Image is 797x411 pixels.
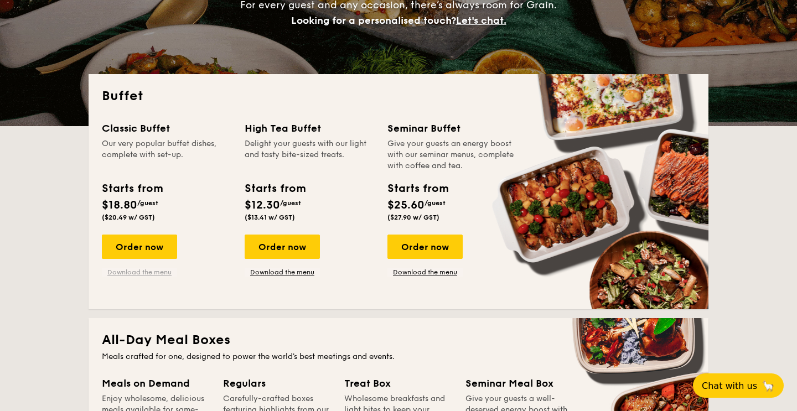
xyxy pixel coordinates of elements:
[387,121,517,136] div: Seminar Buffet
[102,199,137,212] span: $18.80
[102,235,177,259] div: Order now
[245,235,320,259] div: Order now
[102,121,231,136] div: Classic Buffet
[465,376,573,391] div: Seminar Meal Box
[102,376,210,391] div: Meals on Demand
[280,199,301,207] span: /guest
[387,180,448,197] div: Starts from
[137,199,158,207] span: /guest
[245,268,320,277] a: Download the menu
[102,87,695,105] h2: Buffet
[387,138,517,171] div: Give your guests an energy boost with our seminar menus, complete with coffee and tea.
[102,138,231,171] div: Our very popular buffet dishes, complete with set-up.
[344,376,452,391] div: Treat Box
[387,214,439,221] span: ($27.90 w/ GST)
[245,199,280,212] span: $12.30
[425,199,446,207] span: /guest
[245,138,374,171] div: Delight your guests with our light and tasty bite-sized treats.
[245,121,374,136] div: High Tea Buffet
[102,214,155,221] span: ($20.49 w/ GST)
[693,373,784,398] button: Chat with us🦙
[387,199,425,212] span: $25.60
[245,180,305,197] div: Starts from
[762,379,775,392] span: 🦙
[387,235,463,259] div: Order now
[245,214,295,221] span: ($13.41 w/ GST)
[702,381,757,391] span: Chat with us
[102,351,695,362] div: Meals crafted for one, designed to power the world's best meetings and events.
[291,14,456,27] span: Looking for a personalised touch?
[456,14,506,27] span: Let's chat.
[102,268,177,277] a: Download the menu
[102,331,695,349] h2: All-Day Meal Boxes
[102,180,162,197] div: Starts from
[387,268,463,277] a: Download the menu
[223,376,331,391] div: Regulars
